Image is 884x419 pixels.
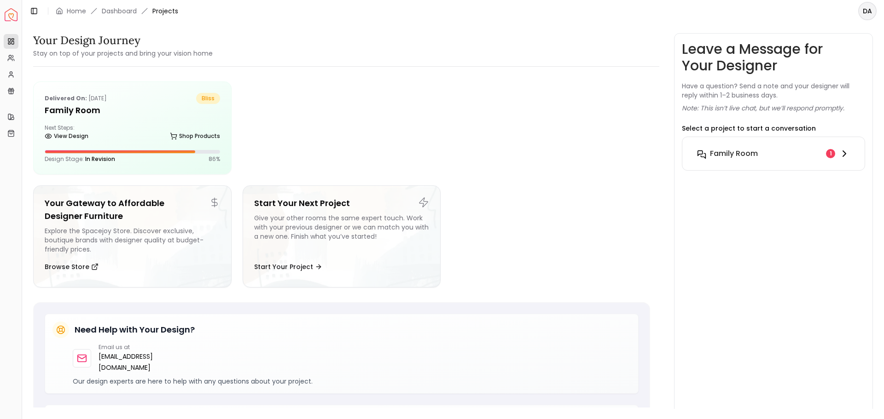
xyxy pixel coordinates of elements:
[75,323,195,336] h5: Need Help with Your Design?
[859,3,876,19] span: DA
[45,130,88,143] a: View Design
[33,49,213,58] small: Stay on top of your projects and bring your vision home
[196,93,220,104] span: bliss
[243,185,441,287] a: Start Your Next ProjectGive your other rooms the same expert touch. Work with your previous desig...
[67,6,86,16] a: Home
[690,144,857,163] button: Family Room1
[102,6,137,16] a: Dashboard
[45,104,220,117] h5: Family Room
[682,124,816,133] p: Select a project to start a conversation
[45,124,220,143] div: Next Steps:
[254,197,430,210] h5: Start Your Next Project
[826,149,835,158] div: 1
[710,148,758,159] h6: Family Room
[209,155,220,163] p: 86 %
[682,41,865,74] h3: Leave a Message for Your Designer
[45,197,220,223] h5: Your Gateway to Affordable Designer Furniture
[45,93,107,104] p: [DATE]
[682,103,844,113] p: Note: This isn’t live chat, but we’ll respond promptly.
[33,33,213,48] h3: Your Design Journey
[56,6,178,16] nav: breadcrumb
[99,344,201,351] p: Email us at
[45,155,115,163] p: Design Stage:
[45,94,87,102] b: Delivered on:
[73,377,631,386] p: Our design experts are here to help with any questions about your project.
[5,8,17,21] a: Spacejoy
[254,258,322,276] button: Start Your Project
[682,81,865,100] p: Have a question? Send a note and your designer will reply within 1–2 business days.
[254,213,430,254] div: Give your other rooms the same expert touch. Work with your previous designer or we can match you...
[99,351,201,373] a: [EMAIL_ADDRESS][DOMAIN_NAME]
[5,8,17,21] img: Spacejoy Logo
[152,6,178,16] span: Projects
[45,226,220,254] div: Explore the Spacejoy Store. Discover exclusive, boutique brands with designer quality at budget-f...
[33,185,232,287] a: Your Gateway to Affordable Designer FurnitureExplore the Spacejoy Store. Discover exclusive, bout...
[45,258,99,276] button: Browse Store
[858,2,877,20] button: DA
[85,155,115,163] span: In Revision
[170,130,220,143] a: Shop Products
